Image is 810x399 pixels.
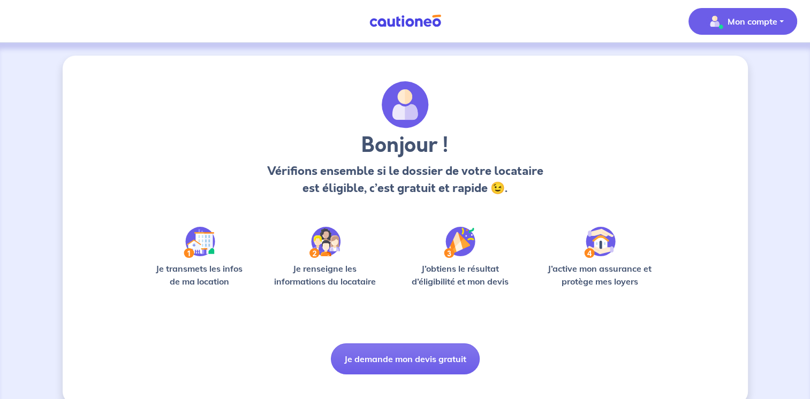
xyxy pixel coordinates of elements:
[309,227,340,258] img: /static/c0a346edaed446bb123850d2d04ad552/Step-2.svg
[365,14,445,28] img: Cautioneo
[444,227,475,258] img: /static/f3e743aab9439237c3e2196e4328bba9/Step-3.svg
[148,262,251,288] p: Je transmets les infos de ma location
[268,262,383,288] p: Je renseigne les informations du locataire
[184,227,215,258] img: /static/90a569abe86eec82015bcaae536bd8e6/Step-1.svg
[584,227,616,258] img: /static/bfff1cf634d835d9112899e6a3df1a5d/Step-4.svg
[331,343,480,374] button: Je demande mon devis gratuit
[728,15,777,28] p: Mon compte
[688,8,797,35] button: illu_account_valid_menu.svgMon compte
[264,163,546,197] p: Vérifions ensemble si le dossier de votre locataire est éligible, c’est gratuit et rapide 😉.
[382,81,429,128] img: archivate
[706,13,723,30] img: illu_account_valid_menu.svg
[264,133,546,158] h3: Bonjour !
[538,262,662,288] p: J’active mon assurance et protège mes loyers
[399,262,520,288] p: J’obtiens le résultat d’éligibilité et mon devis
